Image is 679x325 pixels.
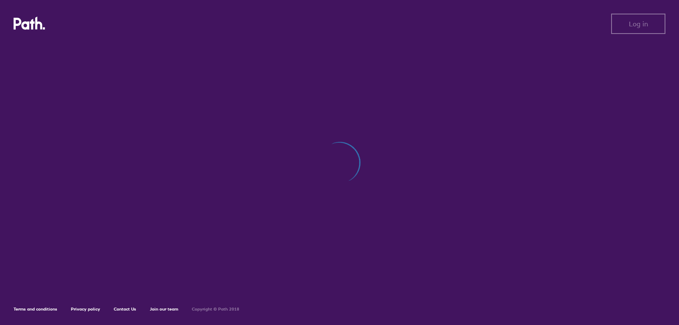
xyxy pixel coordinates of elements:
[14,306,57,312] a: Terms and conditions
[114,306,136,312] a: Contact Us
[150,306,178,312] a: Join our team
[71,306,100,312] a: Privacy policy
[611,14,665,34] button: Log in
[629,20,648,28] span: Log in
[192,307,239,312] h6: Copyright © Path 2018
